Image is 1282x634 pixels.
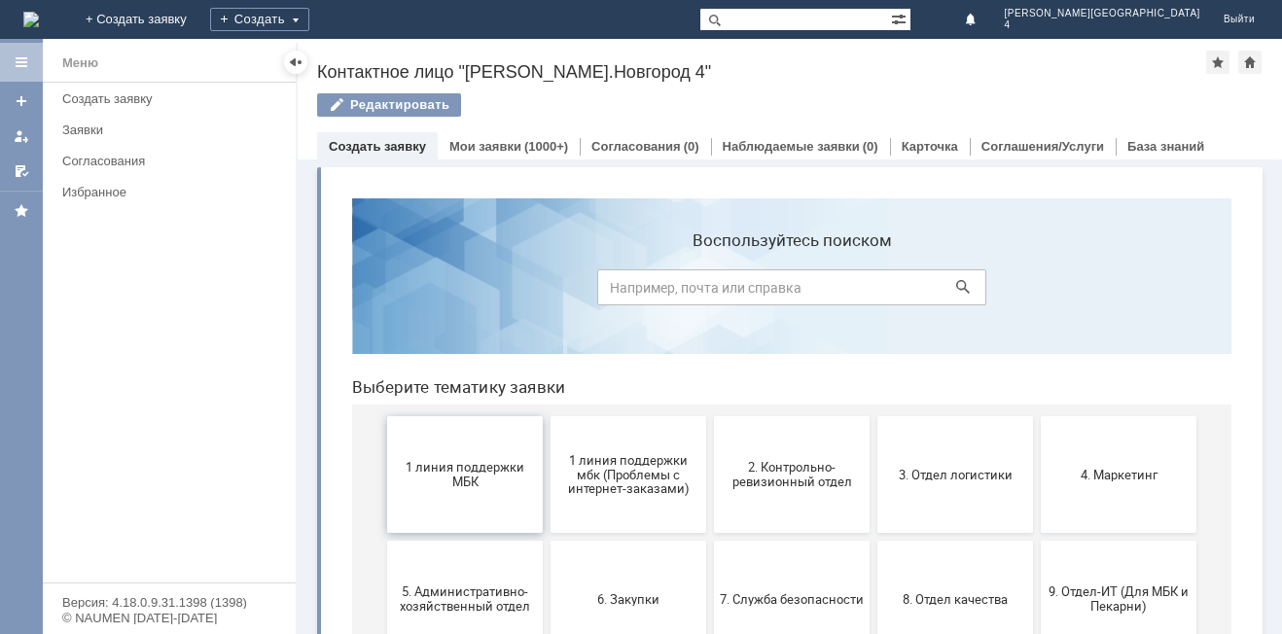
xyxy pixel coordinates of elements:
[261,87,650,123] input: Например, почта или справка
[210,8,309,31] div: Создать
[377,482,533,599] button: Отдел-ИТ (Битрикс24 и CRM)
[1127,139,1204,154] a: База знаний
[261,48,650,67] label: Воспользуйтесь поиском
[547,408,691,423] span: 8. Отдел качества
[547,533,691,547] span: Отдел-ИТ (Офис)
[329,139,426,154] a: Создать заявку
[383,277,527,306] span: 2. Контрольно-ревизионный отдел
[214,358,370,475] button: 6. Закупки
[704,233,860,350] button: 4. Маркетинг
[902,139,958,154] a: Карточка
[684,139,699,154] div: (0)
[704,482,860,599] button: Финансовый отдел
[1206,51,1229,74] div: Добавить в избранное
[220,269,364,313] span: 1 линия поддержки мбк (Проблемы с интернет-заказами)
[62,123,284,137] div: Заявки
[51,358,206,475] button: 5. Административно-хозяйственный отдел
[62,91,284,106] div: Создать заявку
[704,358,860,475] button: 9. Отдел-ИТ (Для МБК и Пекарни)
[62,52,98,75] div: Меню
[6,121,37,152] a: Мои заявки
[56,402,200,431] span: 5. Административно-хозяйственный отдел
[6,156,37,187] a: Мои согласования
[214,233,370,350] button: 1 линия поддержки мбк (Проблемы с интернет-заказами)
[710,284,854,299] span: 4. Маркетинг
[62,596,276,609] div: Версия: 4.18.0.9.31.1398 (1398)
[6,86,37,117] a: Создать заявку
[710,533,854,547] span: Финансовый отдел
[541,358,696,475] button: 8. Отдел качества
[377,358,533,475] button: 7. Служба безопасности
[51,233,206,350] button: 1 линия поддержки МБК
[591,139,681,154] a: Согласования
[541,233,696,350] button: 3. Отдел логистики
[62,154,284,168] div: Согласования
[23,12,39,27] a: Перейти на домашнюю страницу
[891,9,910,27] span: Расширенный поиск
[1005,8,1200,19] span: [PERSON_NAME][GEOGRAPHIC_DATA]
[51,482,206,599] button: Бухгалтерия (для мбк)
[23,12,39,27] img: logo
[220,408,364,423] span: 6. Закупки
[54,84,292,114] a: Создать заявку
[317,62,1206,82] div: Контактное лицо "[PERSON_NAME].Новгород 4"
[62,185,263,199] div: Избранное
[56,277,200,306] span: 1 линия поддержки МБК
[54,115,292,145] a: Заявки
[1238,51,1262,74] div: Сделать домашней страницей
[541,482,696,599] button: Отдел-ИТ (Офис)
[16,194,895,214] header: Выберите тематику заявки
[54,146,292,176] a: Согласования
[449,139,521,154] a: Мои заявки
[547,284,691,299] span: 3. Отдел логистики
[524,139,568,154] div: (1000+)
[383,526,527,555] span: Отдел-ИТ (Битрикс24 и CRM)
[62,612,276,624] div: © NAUMEN [DATE]-[DATE]
[863,139,878,154] div: (0)
[56,533,200,547] span: Бухгалтерия (для мбк)
[981,139,1104,154] a: Соглашения/Услуги
[710,402,854,431] span: 9. Отдел-ИТ (Для МБК и Пекарни)
[377,233,533,350] button: 2. Контрольно-ревизионный отдел
[284,51,307,74] div: Скрыть меню
[383,408,527,423] span: 7. Служба безопасности
[214,482,370,599] button: Отдел ИТ (1С)
[1005,19,1200,31] span: 4
[723,139,860,154] a: Наблюдаемые заявки
[220,533,364,547] span: Отдел ИТ (1С)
